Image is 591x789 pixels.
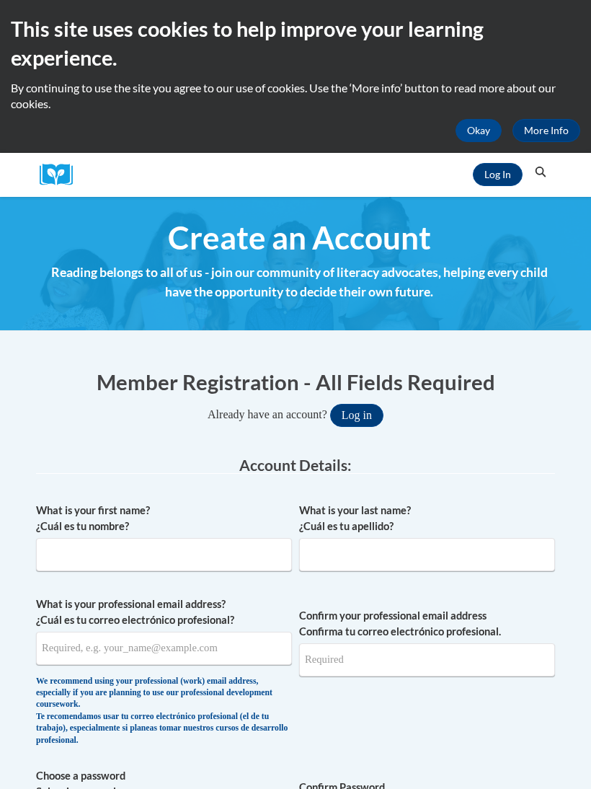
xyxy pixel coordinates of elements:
img: Logo brand [40,164,83,186]
button: Log in [330,404,383,427]
h4: Reading belongs to all of us - join our community of literacy advocates, helping every child have... [40,263,559,301]
label: What is your professional email address? ¿Cuál es tu correo electrónico profesional? [36,596,292,628]
a: More Info [512,119,580,142]
label: Confirm your professional email address Confirma tu correo electrónico profesional. [299,608,555,640]
span: Create an Account [168,219,431,257]
span: Account Details: [239,456,352,474]
label: What is your first name? ¿Cuál es tu nombre? [36,503,292,534]
input: Metadata input [36,538,292,571]
h1: Member Registration - All Fields Required [36,367,555,397]
button: Search [530,164,551,181]
a: Log In [473,163,523,186]
p: By continuing to use the site you agree to our use of cookies. Use the ‘More info’ button to read... [11,80,580,112]
input: Metadata input [36,632,292,665]
div: We recommend using your professional (work) email address, especially if you are planning to use ... [36,676,292,747]
h2: This site uses cookies to help improve your learning experience. [11,14,580,73]
input: Metadata input [299,538,555,571]
a: Cox Campus [40,164,83,186]
label: What is your last name? ¿Cuál es tu apellido? [299,503,555,534]
span: Already have an account? [208,408,327,420]
input: Required [299,643,555,676]
button: Okay [456,119,502,142]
